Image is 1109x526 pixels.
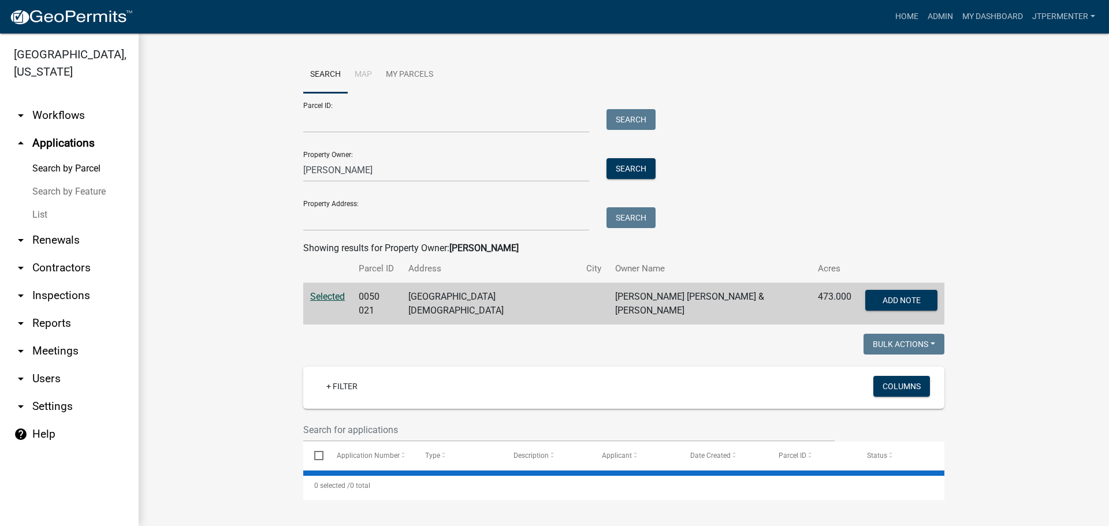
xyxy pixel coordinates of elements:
[867,452,887,460] span: Status
[606,109,656,130] button: Search
[923,6,958,28] a: Admin
[337,452,400,460] span: Application Number
[864,334,944,355] button: Bulk Actions
[606,158,656,179] button: Search
[14,109,28,122] i: arrow_drop_down
[958,6,1028,28] a: My Dashboard
[449,243,519,253] strong: [PERSON_NAME]
[310,291,345,302] a: Selected
[591,442,679,469] datatable-header-cell: Applicant
[325,442,414,469] datatable-header-cell: Application Number
[14,136,28,150] i: arrow_drop_up
[579,255,608,282] th: City
[779,452,806,460] span: Parcel ID
[303,418,835,442] input: Search for applications
[401,283,579,325] td: [GEOGRAPHIC_DATA][DEMOGRAPHIC_DATA]
[602,452,632,460] span: Applicant
[317,376,367,397] a: + Filter
[679,442,768,469] datatable-header-cell: Date Created
[379,57,440,94] a: My Parcels
[690,452,731,460] span: Date Created
[303,241,944,255] div: Showing results for Property Owner:
[401,255,579,282] th: Address
[14,400,28,413] i: arrow_drop_down
[608,283,811,325] td: [PERSON_NAME] [PERSON_NAME] & [PERSON_NAME]
[14,261,28,275] i: arrow_drop_down
[891,6,923,28] a: Home
[352,255,401,282] th: Parcel ID
[14,233,28,247] i: arrow_drop_down
[425,452,440,460] span: Type
[865,290,937,311] button: Add Note
[811,283,858,325] td: 473.000
[882,296,920,305] span: Add Note
[14,344,28,358] i: arrow_drop_down
[303,471,944,500] div: 0 total
[606,207,656,228] button: Search
[14,316,28,330] i: arrow_drop_down
[873,376,930,397] button: Columns
[1028,6,1100,28] a: jtpermenter
[513,452,549,460] span: Description
[768,442,856,469] datatable-header-cell: Parcel ID
[303,57,348,94] a: Search
[303,442,325,469] datatable-header-cell: Select
[503,442,591,469] datatable-header-cell: Description
[608,255,811,282] th: Owner Name
[14,372,28,386] i: arrow_drop_down
[352,283,401,325] td: 0050 021
[811,255,858,282] th: Acres
[14,427,28,441] i: help
[856,442,944,469] datatable-header-cell: Status
[14,289,28,303] i: arrow_drop_down
[314,482,350,490] span: 0 selected /
[414,442,502,469] datatable-header-cell: Type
